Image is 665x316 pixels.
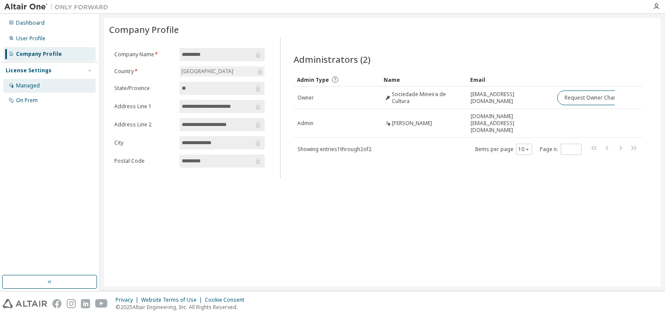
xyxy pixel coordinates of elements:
img: instagram.svg [67,299,76,308]
div: Managed [16,82,40,89]
div: Company Profile [16,51,62,58]
img: Altair One [4,3,113,11]
button: 10 [518,146,530,153]
span: Showing entries 1 through 2 of 2 [297,145,371,153]
span: Items per page [475,144,532,155]
label: Address Line 1 [114,103,174,110]
span: Page n. [540,144,581,155]
label: Postal Code [114,158,174,164]
span: [DOMAIN_NAME][EMAIL_ADDRESS][DOMAIN_NAME] [471,113,549,134]
div: Privacy [116,297,141,303]
span: [PERSON_NAME] [392,120,432,127]
label: State/Province [114,85,174,92]
span: [EMAIL_ADDRESS][DOMAIN_NAME] [471,91,549,105]
span: Company Profile [109,23,179,35]
div: Name [384,73,463,87]
img: linkedin.svg [81,299,90,308]
label: Country [114,68,174,75]
div: Dashboard [16,19,45,26]
div: Cookie Consent [205,297,249,303]
button: Request Owner Change [557,90,630,105]
div: [GEOGRAPHIC_DATA] [180,67,235,76]
label: Address Line 2 [114,121,174,128]
img: youtube.svg [95,299,108,308]
img: facebook.svg [52,299,61,308]
span: Administrators (2) [294,53,371,65]
label: Company Name [114,51,174,58]
div: License Settings [6,67,52,74]
label: City [114,139,174,146]
span: Sociedade Mineira de Cultura [392,91,463,105]
span: Admin Type [297,76,329,84]
p: © 2025 Altair Engineering, Inc. All Rights Reserved. [116,303,249,311]
div: Website Terms of Use [141,297,205,303]
span: Owner [297,94,314,101]
div: Email [470,73,550,87]
div: On Prem [16,97,38,104]
div: User Profile [16,35,45,42]
img: altair_logo.svg [3,299,47,308]
div: [GEOGRAPHIC_DATA] [180,66,265,77]
span: Admin [297,120,313,127]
